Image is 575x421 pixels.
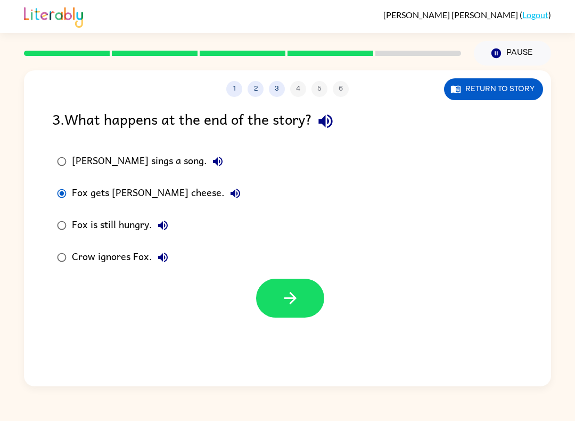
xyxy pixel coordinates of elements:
button: Fox is still hungry. [152,215,174,236]
button: 1 [226,81,242,97]
span: [PERSON_NAME] [PERSON_NAME] [383,10,520,20]
div: ( ) [383,10,551,20]
img: Literably [24,4,83,28]
div: Fox is still hungry. [72,215,174,236]
button: Return to story [444,78,543,100]
div: Crow ignores Fox. [72,247,174,268]
div: 3 . What happens at the end of the story? [52,108,523,135]
button: [PERSON_NAME] sings a song. [207,151,228,172]
div: Fox gets [PERSON_NAME] cheese. [72,183,246,204]
button: Fox gets [PERSON_NAME] cheese. [225,183,246,204]
a: Logout [522,10,548,20]
button: Pause [474,41,551,66]
button: 2 [248,81,264,97]
button: Crow ignores Fox. [152,247,174,268]
button: 3 [269,81,285,97]
div: [PERSON_NAME] sings a song. [72,151,228,172]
